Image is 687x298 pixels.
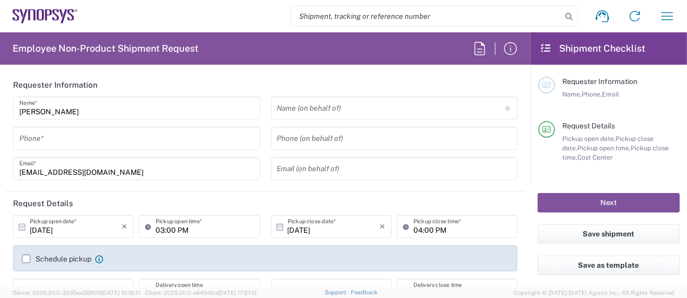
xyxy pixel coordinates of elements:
[380,218,385,235] i: ×
[582,90,602,98] span: Phone,
[514,288,674,297] span: Copyright © [DATE]-[DATE] Agistix Inc., All Rights Reserved
[562,90,582,98] span: Name,
[538,224,680,244] button: Save shipment
[122,218,127,235] i: ×
[538,256,680,275] button: Save as template
[325,289,351,295] a: Support
[351,289,377,295] a: Feedback
[13,80,98,90] h2: Requester Information
[13,198,73,209] h2: Request Details
[291,6,562,26] input: Shipment, tracking or reference number
[540,42,645,55] h2: Shipment Checklist
[13,42,198,55] h2: Employee Non-Product Shipment Request
[145,290,257,296] span: Client: 2025.20.0-e640dba
[101,290,140,296] span: [DATE] 10:18:31
[218,290,257,296] span: [DATE] 17:21:12
[13,290,140,296] span: Server: 2025.20.0-32d5ea39505
[562,77,637,86] span: Requester Information
[562,122,615,130] span: Request Details
[602,90,619,98] span: Email
[538,193,680,212] button: Next
[562,135,615,142] span: Pickup open date,
[577,144,631,152] span: Pickup open time,
[22,255,91,263] label: Schedule pickup
[577,153,613,161] span: Cost Center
